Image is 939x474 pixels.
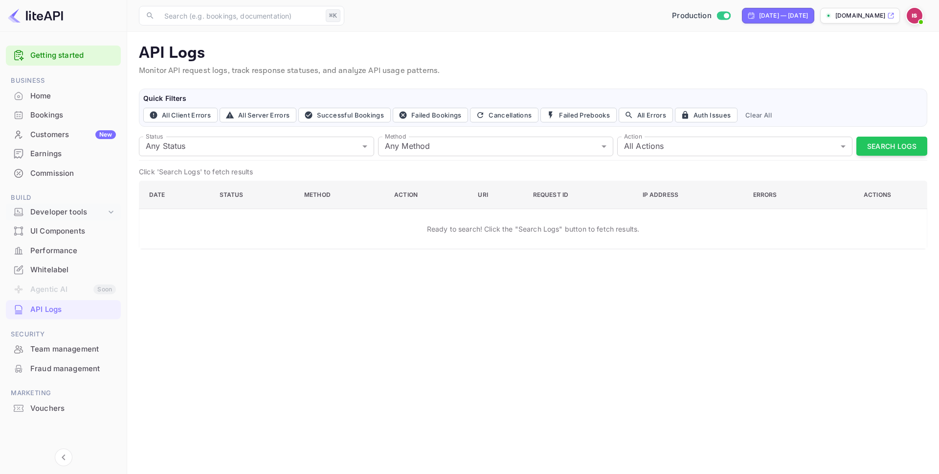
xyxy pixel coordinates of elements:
[540,108,617,122] button: Failed Prebooks
[6,125,121,144] div: CustomersNew
[759,11,808,20] div: [DATE] — [DATE]
[525,181,635,209] th: Request ID
[6,192,121,203] span: Build
[220,108,296,122] button: All Server Errors
[30,245,116,257] div: Performance
[30,91,116,102] div: Home
[742,8,814,24] div: Click to change the date range period
[385,132,406,141] label: Method
[30,110,116,121] div: Bookings
[6,340,121,358] a: Team management
[6,261,121,279] a: Whitelabel
[635,181,745,209] th: IP Address
[30,148,116,160] div: Earnings
[6,241,121,260] a: Performance
[139,181,212,209] th: Date
[6,261,121,280] div: Whitelabel
[143,93,923,104] h6: Quick Filters
[6,106,121,125] div: Bookings
[675,108,738,122] button: Auth Issues
[830,181,927,209] th: Actions
[6,399,121,417] a: Vouchers
[296,181,386,209] th: Method
[6,164,121,182] a: Commission
[6,106,121,124] a: Bookings
[6,87,121,105] a: Home
[470,181,525,209] th: URI
[6,388,121,399] span: Marketing
[298,108,391,122] button: Successful Bookings
[386,181,470,209] th: Action
[30,403,116,414] div: Vouchers
[619,108,673,122] button: All Errors
[6,75,121,86] span: Business
[30,168,116,179] div: Commission
[6,399,121,418] div: Vouchers
[55,449,72,466] button: Collapse navigation
[30,207,106,218] div: Developer tools
[741,108,776,122] button: Clear All
[6,241,121,261] div: Performance
[6,359,121,378] a: Fraud management
[8,8,63,24] img: LiteAPI logo
[470,108,538,122] button: Cancellations
[146,132,163,141] label: Status
[6,359,121,379] div: Fraud management
[6,222,121,241] div: UI Components
[745,181,830,209] th: Errors
[30,129,116,141] div: Customers
[668,10,734,22] div: Switch to Sandbox mode
[139,65,927,77] p: Monitor API request logs, track response statuses, and analyze API usage patterns.
[393,108,469,122] button: Failed Bookings
[6,164,121,183] div: Commission
[907,8,922,24] img: Idan Solimani
[6,204,121,221] div: Developer tools
[6,340,121,359] div: Team management
[6,329,121,340] span: Security
[326,9,340,22] div: ⌘K
[139,44,927,63] p: API Logs
[6,300,121,318] a: API Logs
[143,108,218,122] button: All Client Errors
[139,166,927,177] p: Click 'Search Logs' to fetch results
[30,344,116,355] div: Team management
[835,11,885,20] p: [DOMAIN_NAME]
[30,226,116,237] div: UI Components
[624,132,642,141] label: Action
[30,304,116,315] div: API Logs
[617,137,852,156] div: All Actions
[6,300,121,319] div: API Logs
[212,181,296,209] th: Status
[6,222,121,240] a: UI Components
[30,50,116,61] a: Getting started
[427,224,640,234] p: Ready to search! Click the "Search Logs" button to fetch results.
[30,363,116,375] div: Fraud management
[6,46,121,66] div: Getting started
[672,10,712,22] span: Production
[378,137,613,156] div: Any Method
[95,130,116,139] div: New
[30,264,116,276] div: Whitelabel
[6,144,121,163] a: Earnings
[856,137,927,156] button: Search Logs
[6,125,121,143] a: CustomersNew
[139,137,374,156] div: Any Status
[158,6,322,25] input: Search (e.g. bookings, documentation)
[6,144,121,164] div: Earnings
[6,87,121,106] div: Home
